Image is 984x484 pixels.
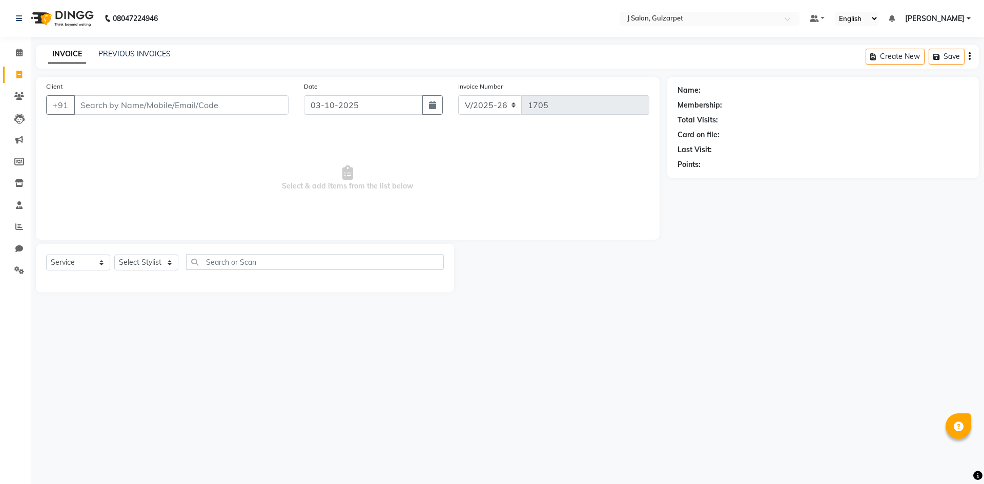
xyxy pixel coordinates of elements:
[48,45,86,64] a: INVOICE
[678,100,722,111] div: Membership:
[46,127,649,229] span: Select & add items from the list below
[113,4,158,33] b: 08047224946
[46,95,75,115] button: +91
[26,4,96,33] img: logo
[74,95,289,115] input: Search by Name/Mobile/Email/Code
[678,115,718,125] div: Total Visits:
[678,85,701,96] div: Name:
[186,254,444,270] input: Search or Scan
[458,82,503,91] label: Invoice Number
[678,159,701,170] div: Points:
[905,13,965,24] span: [PERSON_NAME]
[98,49,171,58] a: PREVIOUS INVOICES
[46,82,63,91] label: Client
[866,49,925,65] button: Create New
[678,144,712,155] div: Last Visit:
[929,49,965,65] button: Save
[304,82,318,91] label: Date
[678,130,720,140] div: Card on file:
